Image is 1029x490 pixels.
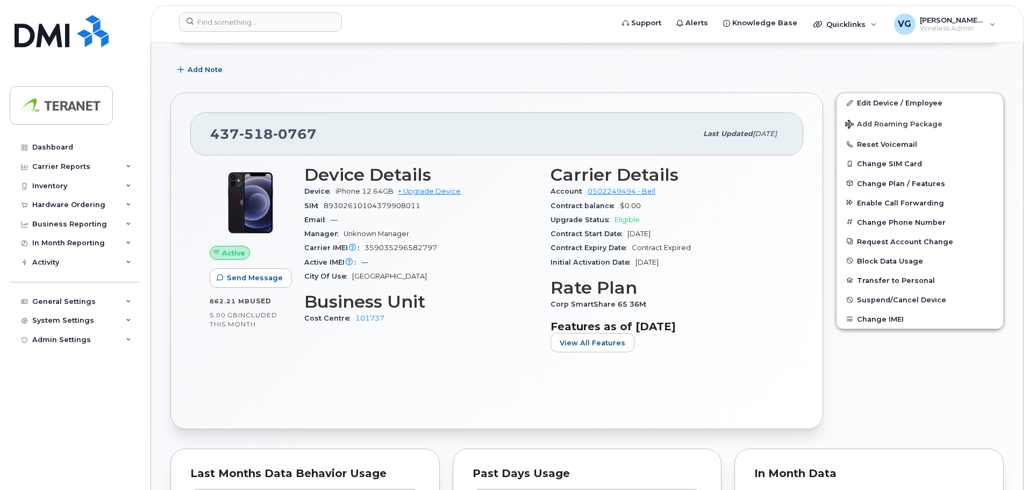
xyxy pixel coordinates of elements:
[551,278,784,297] h3: Rate Plan
[837,112,1003,134] button: Add Roaming Package
[551,320,784,333] h3: Features as of [DATE]
[732,18,797,29] span: Knowledge Base
[210,311,238,319] span: 5.00 GB
[398,187,461,195] a: + Upgrade Device
[551,300,652,308] span: Corp SmartShare 65 36M
[716,12,805,34] a: Knowledge Base
[837,309,1003,329] button: Change IMEI
[887,13,1003,35] div: Vince Gismondi
[352,272,427,280] span: [GEOGRAPHIC_DATA]
[857,198,944,207] span: Enable Call Forwarding
[355,314,384,322] a: 101737
[632,244,691,252] span: Contract Expired
[635,258,659,266] span: [DATE]
[210,268,292,288] button: Send Message
[614,216,640,224] span: Eligible
[304,202,324,210] span: SIM
[304,187,335,195] span: Device
[920,16,984,24] span: [PERSON_NAME][DEMOGRAPHIC_DATA]
[179,12,342,32] input: Find something...
[669,12,716,34] a: Alerts
[190,468,420,479] div: Last Months Data Behavior Usage
[188,65,223,75] span: Add Note
[806,13,884,35] div: Quicklinks
[837,154,1003,173] button: Change SIM Card
[304,272,352,280] span: City Of Use
[304,230,344,238] span: Manager
[210,311,277,329] span: included this month
[753,130,777,138] span: [DATE]
[837,134,1003,154] button: Reset Voicemail
[837,212,1003,232] button: Change Phone Number
[304,258,361,266] span: Active IMEI
[551,202,620,210] span: Contract balance
[551,333,634,352] button: View All Features
[304,314,355,322] span: Cost Centre
[685,18,708,29] span: Alerts
[335,187,394,195] span: iPhone 12 64GB
[344,230,409,238] span: Unknown Manager
[920,24,984,33] span: Wireless Admin
[239,126,273,142] span: 518
[826,20,866,29] span: Quicklinks
[304,216,331,224] span: Email
[837,232,1003,251] button: Request Account Change
[331,216,338,224] span: —
[837,271,1003,290] button: Transfer to Personal
[304,165,538,184] h3: Device Details
[551,216,614,224] span: Upgrade Status
[551,165,784,184] h3: Carrier Details
[551,244,632,252] span: Contract Expiry Date
[218,171,283,235] img: iPhone_12.jpg
[304,244,365,252] span: Carrier IMEI
[170,60,232,80] button: Add Note
[273,126,317,142] span: 0767
[304,292,538,311] h3: Business Unit
[588,187,655,195] a: 0502249494 - Bell
[845,120,942,130] span: Add Roaming Package
[837,193,1003,212] button: Enable Call Forwarding
[210,126,317,142] span: 437
[551,187,588,195] span: Account
[837,251,1003,271] button: Block Data Usage
[222,248,245,258] span: Active
[898,18,911,31] span: VG
[361,258,368,266] span: —
[210,297,250,305] span: 862.21 MB
[703,130,753,138] span: Last updated
[227,273,283,283] span: Send Message
[324,202,420,210] span: 89302610104379908011
[551,230,627,238] span: Contract Start Date
[473,468,702,479] div: Past Days Usage
[631,18,661,29] span: Support
[627,230,651,238] span: [DATE]
[837,174,1003,193] button: Change Plan / Features
[620,202,641,210] span: $0.00
[560,338,625,348] span: View All Features
[250,297,271,305] span: used
[614,12,669,34] a: Support
[365,244,437,252] span: 359035296582797
[837,290,1003,309] button: Suspend/Cancel Device
[857,296,946,304] span: Suspend/Cancel Device
[857,179,945,187] span: Change Plan / Features
[551,258,635,266] span: Initial Activation Date
[837,93,1003,112] a: Edit Device / Employee
[754,468,984,479] div: In Month Data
